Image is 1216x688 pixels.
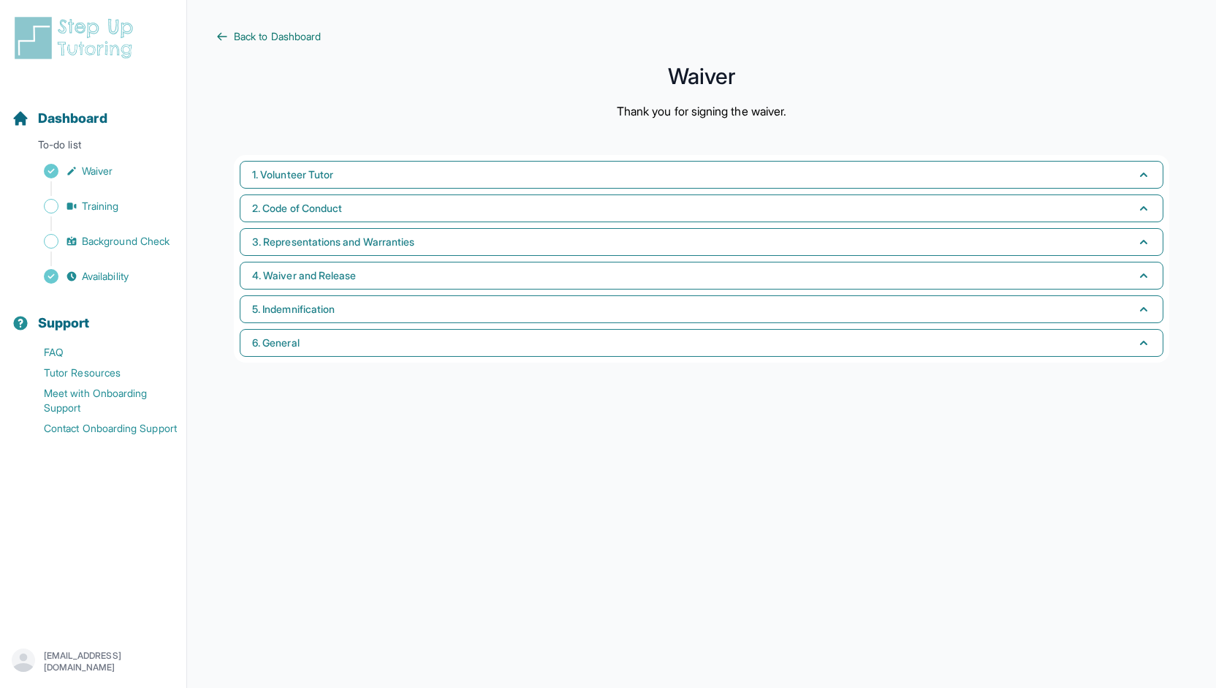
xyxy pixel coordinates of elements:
span: Dashboard [38,108,107,129]
a: Waiver [12,161,186,181]
button: 1. Volunteer Tutor [240,161,1163,189]
span: 2. Code of Conduct [252,201,342,216]
button: 2. Code of Conduct [240,194,1163,222]
p: Thank you for signing the waiver. [617,102,786,120]
span: 6. General [252,336,300,350]
span: 1. Volunteer Tutor [252,167,333,182]
a: Dashboard [12,108,107,129]
button: Dashboard [6,85,180,135]
a: Availability [12,266,186,287]
span: 3. Representations and Warranties [252,235,414,249]
span: 4. Waiver and Release [252,268,356,283]
h1: Waiver [216,67,1187,85]
span: Support [38,313,90,333]
span: Availability [82,269,129,284]
a: Meet with Onboarding Support [12,383,186,418]
p: To-do list [6,137,180,158]
p: [EMAIL_ADDRESS][DOMAIN_NAME] [44,650,175,673]
span: Back to Dashboard [234,29,321,44]
button: 4. Waiver and Release [240,262,1163,290]
a: Background Check [12,231,186,252]
a: Contact Onboarding Support [12,418,186,439]
span: Waiver [82,164,113,178]
a: Back to Dashboard [216,29,1187,44]
button: [EMAIL_ADDRESS][DOMAIN_NAME] [12,649,175,675]
button: 6. General [240,329,1163,357]
span: Training [82,199,119,213]
a: FAQ [12,342,186,363]
button: Support [6,290,180,339]
a: Training [12,196,186,216]
a: Tutor Resources [12,363,186,383]
button: 5. Indemnification [240,295,1163,323]
span: Background Check [82,234,170,249]
img: logo [12,15,142,61]
button: 3. Representations and Warranties [240,228,1163,256]
span: 5. Indemnification [252,302,335,317]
